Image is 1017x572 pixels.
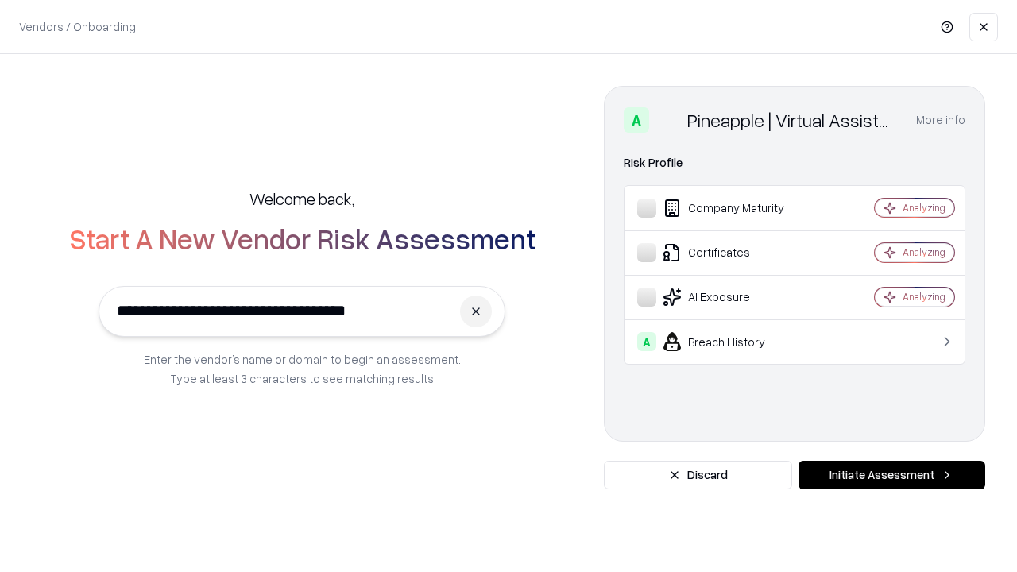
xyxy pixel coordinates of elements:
[655,107,681,133] img: Pineapple | Virtual Assistant Agency
[637,288,827,307] div: AI Exposure
[604,461,792,489] button: Discard
[624,107,649,133] div: A
[637,199,827,218] div: Company Maturity
[799,461,985,489] button: Initiate Assessment
[637,243,827,262] div: Certificates
[624,153,965,172] div: Risk Profile
[903,245,945,259] div: Analyzing
[144,350,461,388] p: Enter the vendor’s name or domain to begin an assessment. Type at least 3 characters to see match...
[69,222,536,254] h2: Start A New Vendor Risk Assessment
[916,106,965,134] button: More info
[249,187,354,210] h5: Welcome back,
[687,107,897,133] div: Pineapple | Virtual Assistant Agency
[903,201,945,214] div: Analyzing
[903,290,945,303] div: Analyzing
[637,332,656,351] div: A
[637,332,827,351] div: Breach History
[19,18,136,35] p: Vendors / Onboarding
